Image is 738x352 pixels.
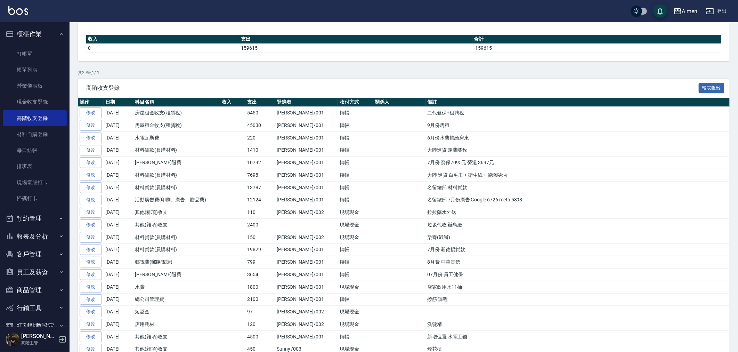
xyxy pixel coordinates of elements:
[104,293,133,306] td: [DATE]
[245,281,275,293] td: 1800
[133,219,220,231] td: 其他(雜項)收支
[3,209,67,227] button: 預約管理
[133,269,220,281] td: [PERSON_NAME]退費
[245,269,275,281] td: 3654
[133,169,220,182] td: 材料貨款(員購材料)
[245,144,275,157] td: 1410
[21,333,57,340] h5: [PERSON_NAME]
[3,62,67,78] a: 帳單列表
[338,318,373,331] td: 現場現金
[133,318,220,331] td: 店用耗材
[338,107,373,119] td: 轉帳
[104,231,133,243] td: [DATE]
[104,269,133,281] td: [DATE]
[3,46,67,62] a: 打帳單
[104,194,133,206] td: [DATE]
[671,4,700,18] button: A men
[245,318,275,331] td: 120
[3,78,67,94] a: 營業儀表板
[425,169,730,182] td: 大陸 進貨 白毛巾 + 衛生紙 + 髮蠟髮油
[86,35,239,44] th: 收入
[338,194,373,206] td: 轉帳
[133,281,220,293] td: 水費
[133,231,220,243] td: 材料貨款(員購材料)
[338,330,373,343] td: 轉帳
[80,257,102,267] a: 修改
[338,98,373,107] th: 收付方式
[245,293,275,306] td: 2100
[133,119,220,132] td: 房屋租金收支(租賃稅)
[425,293,730,306] td: 撥筋 課程
[80,282,102,293] a: 修改
[78,70,730,76] p: 共 29 筆, 1 / 1
[220,98,245,107] th: 收入
[245,194,275,206] td: 12124
[80,232,102,243] a: 修改
[80,195,102,206] a: 修改
[133,157,220,169] td: [PERSON_NAME]退費
[682,7,697,16] div: A men
[104,181,133,194] td: [DATE]
[3,263,67,281] button: 員工及薪資
[80,219,102,230] a: 修改
[245,219,275,231] td: 2400
[3,158,67,174] a: 排班表
[245,107,275,119] td: 5450
[245,231,275,243] td: 150
[699,84,724,91] a: 報表匯出
[275,169,338,182] td: [PERSON_NAME]/001
[104,107,133,119] td: [DATE]
[338,206,373,219] td: 現場現金
[245,206,275,219] td: 110
[338,293,373,306] td: 轉帳
[275,318,338,331] td: [PERSON_NAME]/002
[3,25,67,43] button: 櫃檯作業
[338,157,373,169] td: 轉帳
[472,35,721,44] th: 合計
[425,181,730,194] td: 名留總部 材料貨款
[104,330,133,343] td: [DATE]
[3,94,67,110] a: 現金收支登錄
[80,182,102,193] a: 修改
[425,219,730,231] td: 垃圾代收 辦鳥繳
[104,306,133,318] td: [DATE]
[133,293,220,306] td: 總公司管理費
[133,330,220,343] td: 其他(雜項)收支
[80,133,102,143] a: 修改
[78,98,104,107] th: 操作
[104,318,133,331] td: [DATE]
[80,207,102,218] a: 修改
[245,181,275,194] td: 13787
[133,107,220,119] td: 房屋租金收支(租賃稅)
[275,281,338,293] td: [PERSON_NAME]/001
[80,120,102,131] a: 修改
[133,256,220,269] td: 郵電費(郵匯電話)
[373,98,425,107] th: 關係人
[275,157,338,169] td: [PERSON_NAME]/001
[275,231,338,243] td: [PERSON_NAME]/002
[21,340,57,346] p: 高階主管
[3,110,67,126] a: 高階收支登錄
[133,181,220,194] td: 材料貨款(員購材料)
[104,157,133,169] td: [DATE]
[653,4,667,18] button: save
[338,243,373,256] td: 轉帳
[8,6,28,15] img: Logo
[245,306,275,318] td: 97
[104,256,133,269] td: [DATE]
[275,256,338,269] td: [PERSON_NAME]/001
[3,227,67,246] button: 報表及分析
[425,194,730,206] td: 名留總部 7月份廣告 Google 6726 meta 5398
[472,43,721,53] td: -159615
[133,131,220,144] td: 水電瓦斯費
[104,243,133,256] td: [DATE]
[245,157,275,169] td: 10792
[338,144,373,157] td: 轉帳
[338,119,373,132] td: 轉帳
[245,131,275,144] td: 220
[275,131,338,144] td: [PERSON_NAME]/001
[425,318,730,331] td: 洗髮精
[425,144,730,157] td: 大陸進貨 運費關稅
[425,256,730,269] td: 8月費 中華電信
[104,206,133,219] td: [DATE]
